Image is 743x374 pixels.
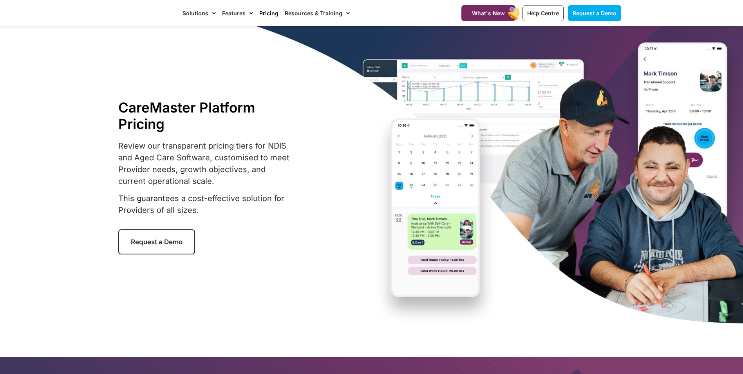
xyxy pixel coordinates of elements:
a: Request a Demo [568,5,621,21]
h1: CareMaster Platform Pricing [118,99,295,132]
span: Request a Demo [131,238,183,246]
a: What's New [461,5,515,21]
span: Request a Demo [573,10,616,16]
img: CareMaster Logo [122,7,175,19]
span: Help Centre [527,10,559,16]
a: Request a Demo [118,229,195,254]
a: Help Centre [522,5,564,21]
p: Review our transparent pricing tiers for NDIS and Aged Care Software, customised to meet Provider... [118,140,295,187]
span: What's New [472,10,505,16]
p: This guarantees a cost-effective solution for Providers of all sizes. [118,192,295,216]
